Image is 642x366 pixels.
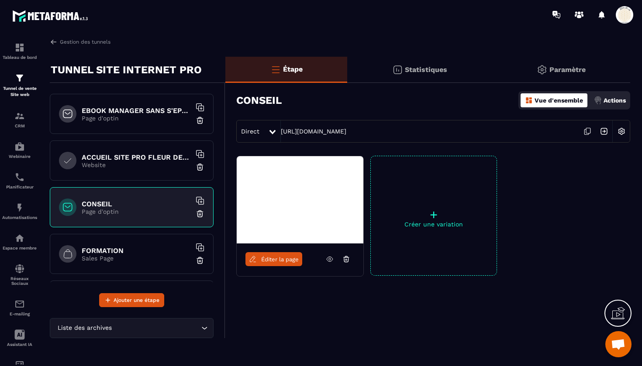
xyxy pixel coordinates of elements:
p: Actions [604,97,626,104]
img: scheduler [14,172,25,182]
p: Page d'optin [82,115,191,122]
p: Sales Page [82,255,191,262]
h6: EBOOK MANAGER SANS S'EPUISER OFFERT [82,106,191,115]
img: trash [196,163,204,171]
span: Direct [241,128,259,135]
img: bars-o.4a397970.svg [270,64,281,75]
a: formationformationTunnel de vente Site web [2,66,37,104]
p: Statistiques [405,65,447,74]
p: + [371,209,497,221]
p: Tableau de bord [2,55,37,60]
img: formation [14,42,25,53]
p: Assistant IA [2,342,37,347]
a: Assistant IA [2,323,37,353]
span: Éditer la page [261,256,299,263]
a: automationsautomationsAutomatisations [2,196,37,226]
img: automations [14,141,25,152]
img: trash [196,116,204,125]
p: CRM [2,123,37,128]
a: [URL][DOMAIN_NAME] [281,128,346,135]
a: schedulerschedulerPlanificateur [2,165,37,196]
p: Website [82,161,191,168]
img: dashboard-orange.40269519.svg [525,96,533,104]
img: email [14,299,25,309]
p: Planificateur [2,185,37,189]
img: logo [12,8,91,24]
img: setting-gr.5f69749f.svg [537,65,547,75]
img: automations [14,202,25,213]
p: TUNNEL SITE INTERNET PRO [51,61,202,79]
img: setting-w.858f3a88.svg [613,123,630,140]
p: Automatisations [2,215,37,220]
img: social-network [14,263,25,274]
button: Ajouter une étape [99,293,164,307]
h3: CONSEIL [236,94,282,106]
p: Vue d'ensemble [535,97,583,104]
a: Éditer la page [245,252,302,266]
div: Search for option [50,318,214,338]
img: trash [196,256,204,265]
img: image [237,156,264,164]
img: formation [14,73,25,83]
span: Ajouter une étape [114,296,159,304]
img: automations [14,233,25,243]
img: arrow-next.bcc2205e.svg [596,123,612,140]
a: automationsautomationsWebinaire [2,135,37,165]
p: Espace membre [2,246,37,250]
a: Gestion des tunnels [50,38,110,46]
img: formation [14,111,25,121]
img: trash [196,209,204,218]
p: Webinaire [2,154,37,159]
span: Liste des archives [55,323,114,333]
h6: FORMATION [82,246,191,255]
img: actions.d6e523a2.png [594,96,602,104]
a: automationsautomationsEspace membre [2,226,37,257]
p: Tunnel de vente Site web [2,86,37,98]
p: Créer une variation [371,221,497,228]
p: Étape [283,65,303,73]
p: Page d'optin [82,208,191,215]
h6: CONSEIL [82,200,191,208]
p: Paramètre [549,65,586,74]
p: Réseaux Sociaux [2,276,37,286]
div: Ouvrir le chat [605,331,632,357]
a: formationformationTableau de bord [2,36,37,66]
h6: ACCUEIL SITE PRO FLEUR DE VIE [82,153,191,161]
a: formationformationCRM [2,104,37,135]
img: arrow [50,38,58,46]
a: emailemailE-mailing [2,292,37,323]
a: social-networksocial-networkRéseaux Sociaux [2,257,37,292]
input: Search for option [114,323,199,333]
img: stats.20deebd0.svg [392,65,403,75]
p: E-mailing [2,311,37,316]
